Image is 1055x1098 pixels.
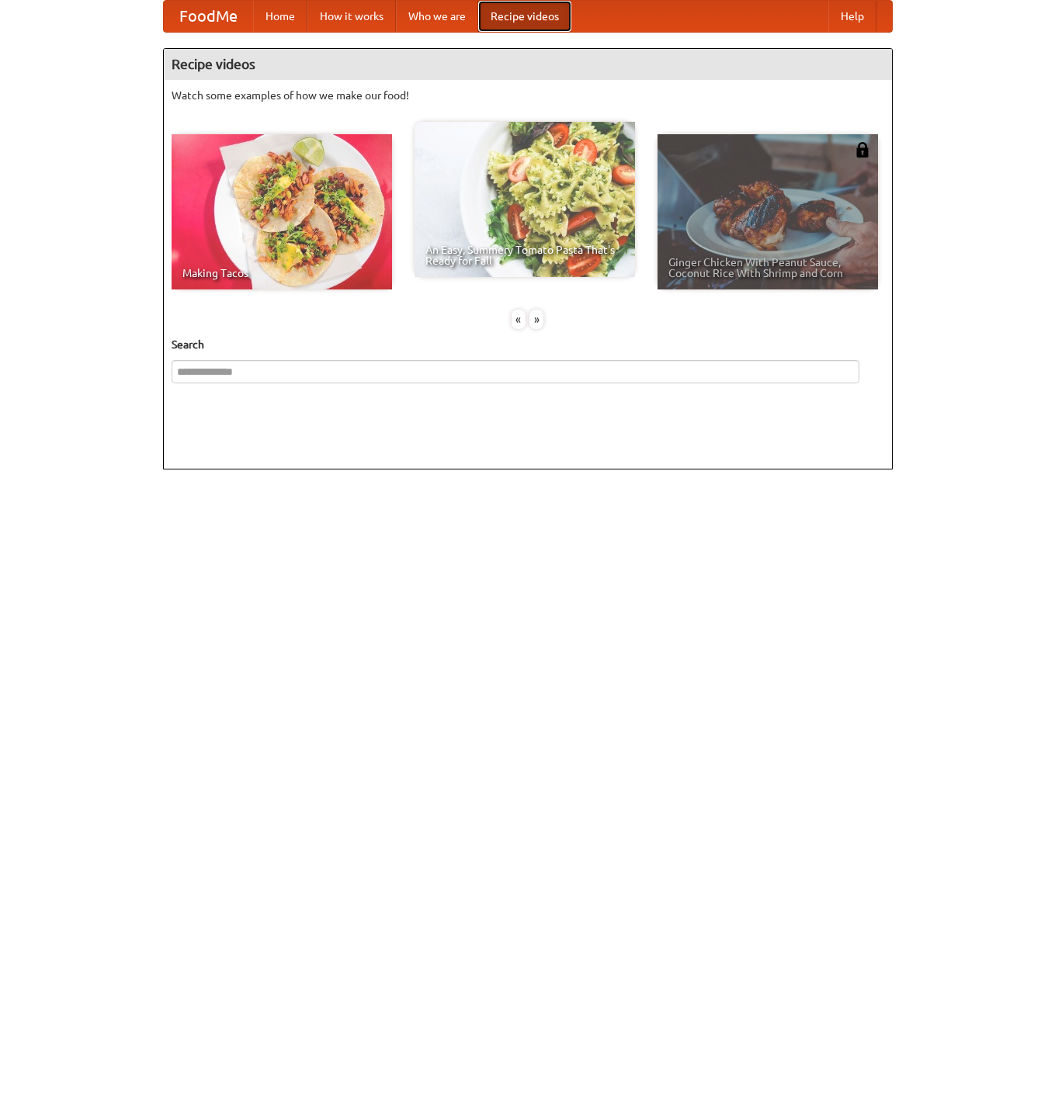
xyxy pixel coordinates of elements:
a: FoodMe [164,1,253,32]
a: Help [828,1,876,32]
img: 483408.png [855,142,870,158]
p: Watch some examples of how we make our food! [172,88,884,103]
div: « [512,310,526,329]
h5: Search [172,337,884,352]
a: Making Tacos [172,134,392,289]
div: » [529,310,543,329]
a: Recipe videos [478,1,571,32]
span: Making Tacos [182,268,381,279]
a: Home [253,1,307,32]
h4: Recipe videos [164,49,892,80]
a: An Easy, Summery Tomato Pasta That's Ready for Fall [415,122,635,277]
a: Who we are [396,1,478,32]
span: An Easy, Summery Tomato Pasta That's Ready for Fall [425,244,624,266]
a: How it works [307,1,396,32]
